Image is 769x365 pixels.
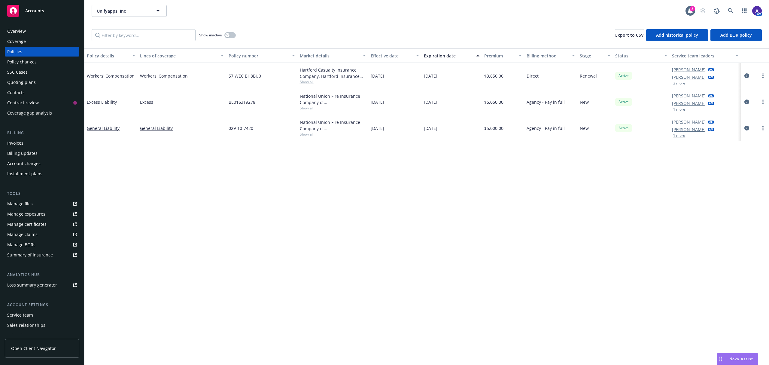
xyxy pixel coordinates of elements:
a: Manage certificates [5,219,79,229]
span: Show all [300,132,366,137]
div: Policy changes [7,57,37,67]
div: Expiration date [424,53,473,59]
a: [PERSON_NAME] [672,93,706,99]
span: [DATE] [371,73,384,79]
a: Policies [5,47,79,57]
a: General Liability [87,125,120,131]
a: Excess [140,99,224,105]
div: Contract review [7,98,39,108]
a: Account charges [5,159,79,168]
a: Excess Liability [87,99,117,105]
div: Coverage gap analysis [7,108,52,118]
div: Account charges [7,159,41,168]
a: [PERSON_NAME] [672,74,706,80]
button: 1 more [673,108,685,111]
a: SSC Cases [5,67,79,77]
a: Sales relationships [5,321,79,330]
div: Manage claims [7,230,38,239]
button: Status [613,48,670,63]
span: Renewal [580,73,597,79]
span: Add BOR policy [720,32,752,38]
div: Analytics hub [5,272,79,278]
a: circleInformation [743,124,750,132]
span: Agency - Pay in full [527,125,565,131]
span: Show inactive [199,32,222,38]
span: [DATE] [371,99,384,105]
span: [DATE] [371,125,384,131]
img: photo [752,6,762,16]
div: Coverage [7,37,26,46]
span: [DATE] [424,73,437,79]
span: Nova Assist [729,356,753,361]
span: Active [618,73,630,78]
span: Agency - Pay in full [527,99,565,105]
a: Invoices [5,138,79,148]
a: Overview [5,26,79,36]
div: Related accounts [7,331,42,340]
button: Add historical policy [646,29,708,41]
div: Status [615,53,661,59]
a: Manage claims [5,230,79,239]
a: Summary of insurance [5,250,79,260]
a: Manage exposures [5,209,79,219]
span: Show all [300,79,366,84]
a: Accounts [5,2,79,19]
span: Show all [300,106,366,111]
button: Lines of coverage [138,48,226,63]
a: Coverage [5,37,79,46]
div: Loss summary generator [7,280,57,290]
span: Add historical policy [656,32,698,38]
div: Stage [580,53,604,59]
div: Account settings [5,302,79,308]
div: Effective date [371,53,412,59]
div: Quoting plans [7,78,36,87]
a: Report a Bug [711,5,723,17]
span: New [580,99,589,105]
div: Overview [7,26,26,36]
a: Workers' Compensation [140,73,224,79]
a: Workers' Compensation [87,73,135,79]
button: Policy details [84,48,138,63]
button: Effective date [368,48,421,63]
div: Policies [7,47,22,57]
div: Drag to move [717,353,725,365]
span: 029-10-7420 [229,125,253,131]
div: Invoices [7,138,23,148]
span: Active [618,99,630,105]
a: circleInformation [743,72,750,79]
a: more [759,72,767,79]
div: Summary of insurance [7,250,53,260]
div: Service team [7,310,33,320]
a: [PERSON_NAME] [672,100,706,106]
input: Filter by keyword... [92,29,196,41]
div: Policy number [229,53,288,59]
div: Hartford Casualty Insurance Company, Hartford Insurance Group [300,67,366,79]
a: Switch app [738,5,750,17]
button: Add BOR policy [710,29,762,41]
div: Tools [5,191,79,197]
div: Lines of coverage [140,53,217,59]
a: Manage files [5,199,79,209]
span: [DATE] [424,99,437,105]
span: $5,050.00 [484,99,503,105]
div: 3 [690,5,695,10]
button: Export to CSV [615,29,644,41]
div: National Union Fire Insurance Company of [GEOGRAPHIC_DATA], [GEOGRAPHIC_DATA], AIG [300,119,366,132]
button: 1 more [673,134,685,137]
a: Billing updates [5,149,79,158]
div: Billing [5,130,79,136]
a: Related accounts [5,331,79,340]
button: Stage [577,48,613,63]
a: [PERSON_NAME] [672,66,706,73]
div: Installment plans [7,169,42,179]
a: Search [725,5,737,17]
button: Unifyapps, Inc [92,5,167,17]
span: Open Client Navigator [11,345,56,351]
button: Premium [482,48,524,63]
div: Billing updates [7,149,38,158]
div: Manage files [7,199,33,209]
div: Manage exposures [7,209,45,219]
div: Policy details [87,53,129,59]
a: Installment plans [5,169,79,179]
a: Service team [5,310,79,320]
